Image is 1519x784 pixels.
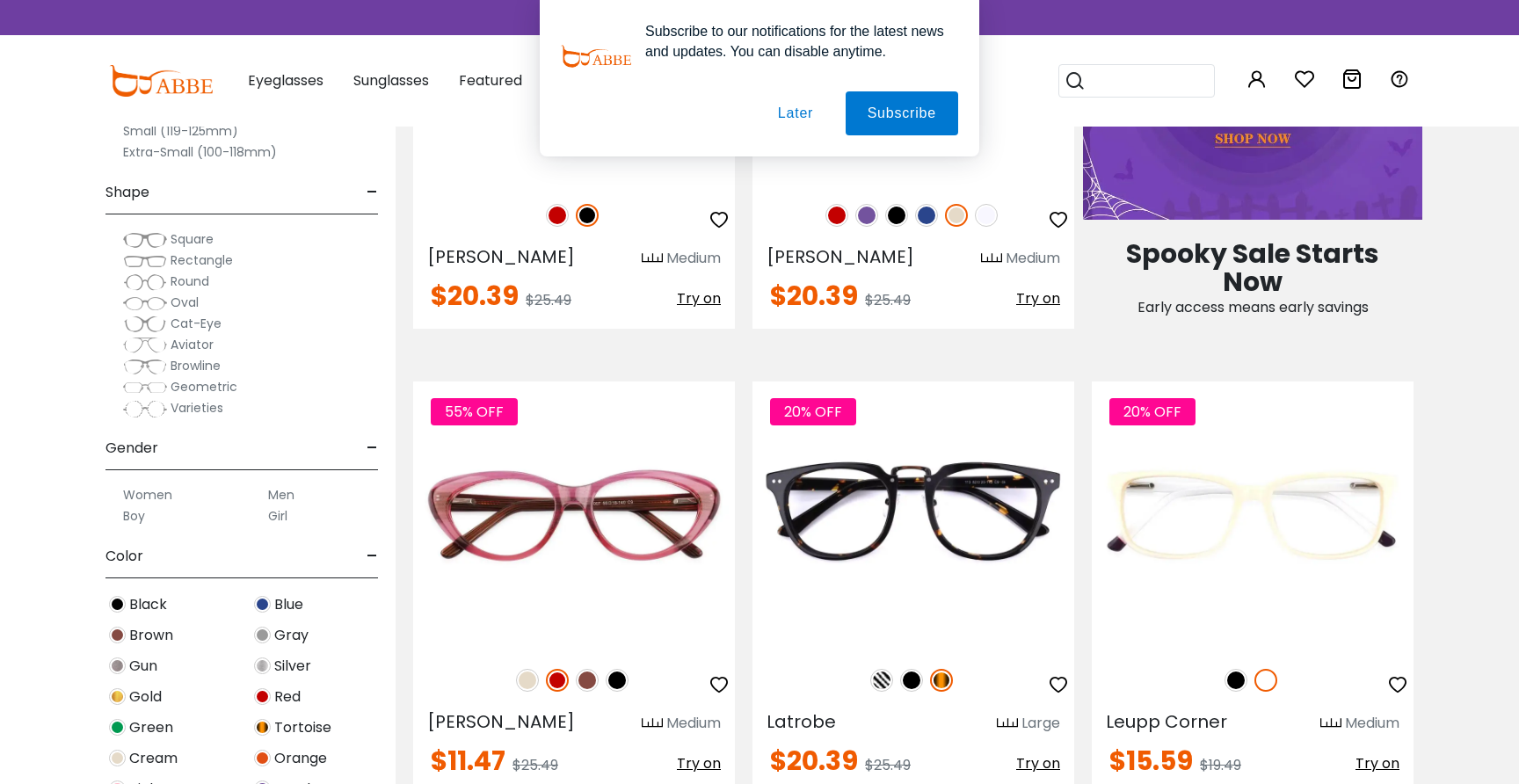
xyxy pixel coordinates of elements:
span: Aviator [171,336,214,353]
img: Cream [516,669,539,692]
img: Blue [254,596,271,613]
span: Square [171,230,214,248]
img: Varieties.png [123,400,167,418]
button: Try on [1016,283,1060,315]
img: notification icon [561,21,631,91]
span: Cream [129,748,178,769]
img: Red [546,204,569,227]
span: $25.49 [526,290,571,310]
span: Cat-Eye [171,315,222,332]
img: Brown [109,627,126,643]
span: Try on [1355,753,1399,773]
img: Black [606,669,629,692]
span: Gun [129,656,157,677]
button: Try on [677,283,721,315]
span: Green [129,717,173,738]
img: Round.png [123,273,167,291]
img: Silver [254,657,271,674]
img: Gold [109,688,126,705]
span: Try on [1016,288,1060,309]
span: Gender [105,427,158,469]
img: White Leupp Corner - Acetate ,Universal Bridge Fit [1092,381,1414,650]
img: Tortoise Latrobe - Acetate ,Adjust Nose Pads [752,381,1074,650]
img: Black [885,204,908,227]
label: Men [268,484,294,505]
span: $25.49 [512,755,558,775]
span: Blue [274,594,303,615]
div: Subscribe to our notifications for the latest news and updates. You can disable anytime. [631,21,958,62]
img: Red [546,669,569,692]
img: size ruler [981,252,1002,265]
button: Later [756,91,835,135]
span: [PERSON_NAME] [767,244,914,269]
span: Spooky Sale Starts Now [1126,235,1379,301]
button: Subscribe [846,91,958,135]
span: Gray [274,625,309,646]
img: Cream [109,750,126,766]
span: 20% OFF [1109,398,1196,425]
span: Round [171,272,209,290]
span: $25.49 [865,290,911,310]
span: $20.39 [770,742,858,780]
span: Try on [1016,753,1060,773]
span: 55% OFF [431,398,518,425]
label: Boy [123,505,145,526]
img: Red Irene - Acetate ,Universal Bridge Fit [413,381,735,650]
button: Try on [677,748,721,780]
span: - [367,427,378,469]
div: Medium [666,248,721,269]
span: $20.39 [770,277,858,315]
span: Red [274,686,301,708]
img: size ruler [997,717,1018,730]
span: Try on [677,288,721,309]
img: Cat-Eye.png [123,316,167,333]
img: Pattern [870,669,893,692]
img: White [1254,669,1277,692]
img: Tortoise [930,669,953,692]
img: size ruler [1320,717,1341,730]
span: Browline [171,357,221,374]
span: [PERSON_NAME] [427,244,575,269]
img: Gray [254,627,271,643]
span: Tortoise [274,717,331,738]
div: Medium [666,713,721,734]
button: Try on [1355,748,1399,780]
span: $20.39 [431,277,519,315]
span: Varieties [171,399,223,417]
span: Try on [677,753,721,773]
span: Latrobe [767,709,836,734]
span: $15.59 [1109,742,1193,780]
img: Purple [855,204,878,227]
img: Oval.png [123,294,167,312]
img: size ruler [642,717,663,730]
span: [PERSON_NAME] [427,709,575,734]
img: Rectangle.png [123,252,167,270]
span: - [367,171,378,214]
label: Women [123,484,172,505]
img: size ruler [642,252,663,265]
span: Orange [274,748,327,769]
img: Cream [945,204,968,227]
span: Oval [171,294,199,311]
span: Black [129,594,167,615]
span: $25.49 [865,755,911,775]
img: Black [1225,669,1247,692]
img: Black [900,669,923,692]
img: Orange [254,750,271,766]
img: Red [254,688,271,705]
span: Leupp Corner [1106,709,1227,734]
img: Geometric.png [123,379,167,396]
span: Gold [129,686,162,708]
div: Medium [1006,248,1060,269]
span: Geometric [171,378,237,396]
img: Blue [915,204,938,227]
span: Color [105,535,143,577]
span: 20% OFF [770,398,856,425]
img: Red [825,204,848,227]
img: Translucent [975,204,998,227]
div: Medium [1345,713,1399,734]
img: Black [109,596,126,613]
